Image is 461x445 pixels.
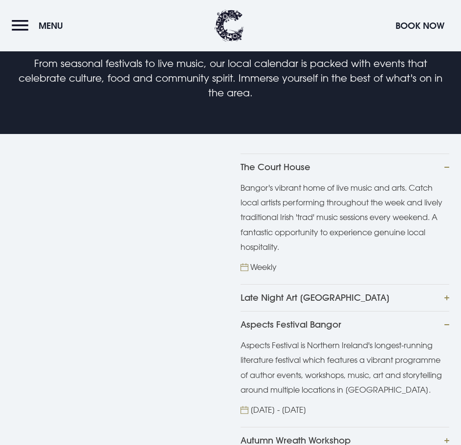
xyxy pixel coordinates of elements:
p: Weekly [250,260,277,274]
button: Book Now [391,15,449,36]
button: Late Night Art [GEOGRAPHIC_DATA] [241,284,450,311]
button: Aspects Festival Bangor [241,311,450,338]
span: Menu [39,20,63,31]
p: Bangor's vibrant home of live music and arts. Catch local artists performing throughout the week ... [241,180,450,255]
button: The Court House [241,154,450,180]
img: Clandeboye Lodge [215,10,244,42]
button: Menu [12,15,68,36]
p: From seasonal festivals to live music, our local calendar is packed with events that celebrate cu... [12,56,449,100]
p: Aspects Festival is Northern Ireland's longest-running literature festival which features a vibra... [241,338,450,398]
p: [DATE] - [DATE] [250,402,307,417]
